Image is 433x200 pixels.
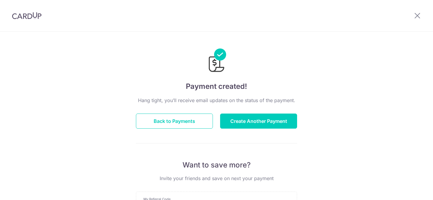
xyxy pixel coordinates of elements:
[136,114,213,129] button: Back to Payments
[220,114,297,129] button: Create Another Payment
[136,160,297,170] p: Want to save more?
[207,48,226,74] img: Payments
[136,81,297,92] h4: Payment created!
[12,12,41,19] img: CardUp
[136,97,297,104] p: Hang tight, you’ll receive email updates on the status of the payment.
[136,175,297,182] p: Invite your friends and save on next your payment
